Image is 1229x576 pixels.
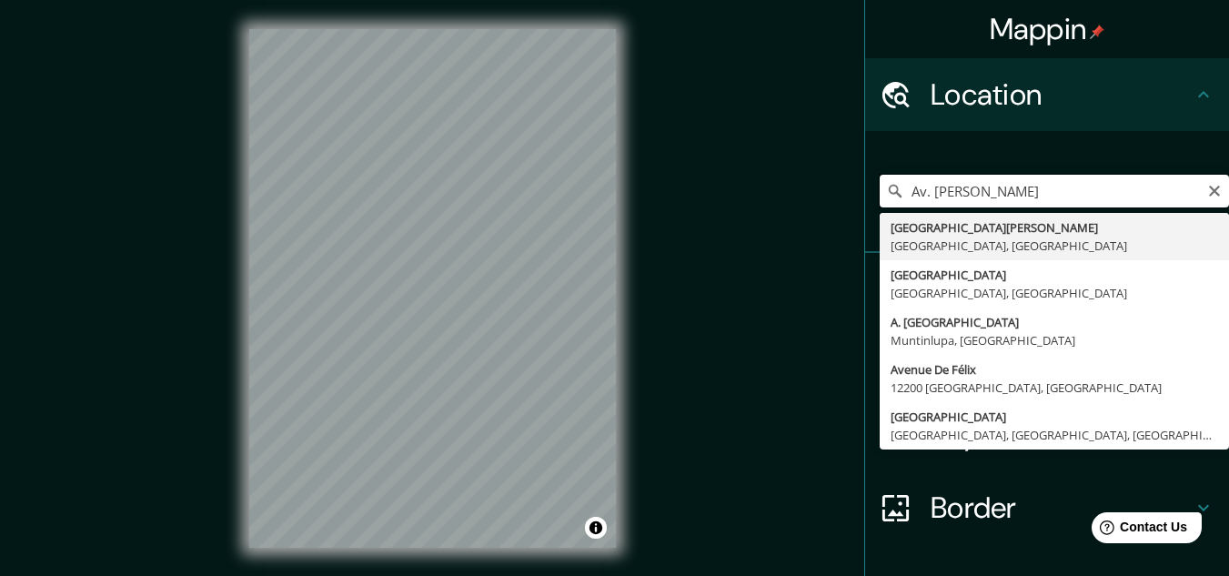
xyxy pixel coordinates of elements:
[1067,505,1209,556] iframe: Help widget launcher
[891,218,1218,237] div: [GEOGRAPHIC_DATA][PERSON_NAME]
[865,471,1229,544] div: Border
[891,237,1218,255] div: [GEOGRAPHIC_DATA], [GEOGRAPHIC_DATA]
[891,284,1218,302] div: [GEOGRAPHIC_DATA], [GEOGRAPHIC_DATA]
[891,408,1218,426] div: [GEOGRAPHIC_DATA]
[865,253,1229,326] div: Pins
[585,517,607,539] button: Toggle attribution
[880,175,1229,207] input: Pick your city or area
[931,490,1193,526] h4: Border
[931,76,1193,113] h4: Location
[865,326,1229,399] div: Style
[1207,181,1222,198] button: Clear
[931,417,1193,453] h4: Layout
[891,266,1218,284] div: [GEOGRAPHIC_DATA]
[891,426,1218,444] div: [GEOGRAPHIC_DATA], [GEOGRAPHIC_DATA], [GEOGRAPHIC_DATA]
[891,379,1218,397] div: 12200 [GEOGRAPHIC_DATA], [GEOGRAPHIC_DATA]
[990,11,1105,47] h4: Mappin
[891,360,1218,379] div: Avenue De Félix
[891,331,1218,349] div: Muntinlupa, [GEOGRAPHIC_DATA]
[891,313,1218,331] div: A. [GEOGRAPHIC_DATA]
[865,58,1229,131] div: Location
[1090,25,1104,39] img: pin-icon.png
[249,29,616,548] canvas: Map
[865,399,1229,471] div: Layout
